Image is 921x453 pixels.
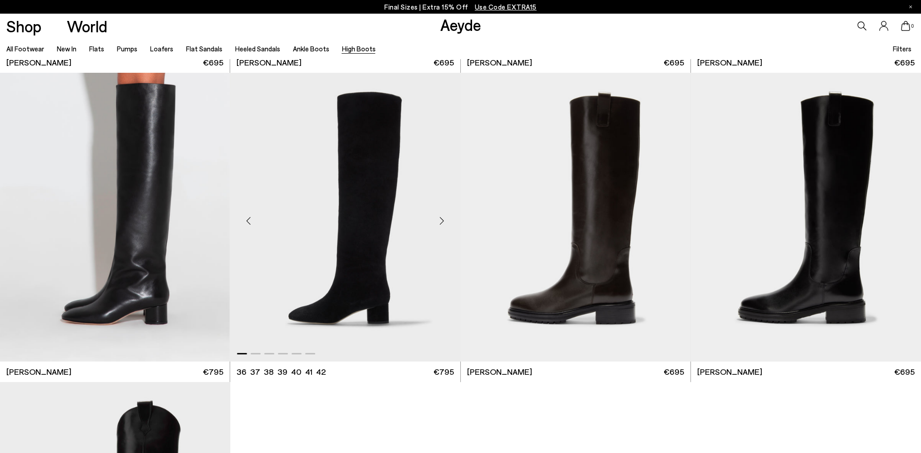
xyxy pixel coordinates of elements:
[664,366,684,377] span: €695
[67,18,107,34] a: World
[6,45,44,53] a: All Footwear
[342,45,375,53] a: High Boots
[467,57,532,68] span: [PERSON_NAME]
[461,362,690,382] a: [PERSON_NAME] €695
[237,366,323,377] ul: variant
[230,73,460,362] div: 1 / 6
[893,45,911,53] span: Filters
[894,366,915,377] span: €695
[461,73,690,362] img: Henry Knee-High Boots
[475,3,537,11] span: Navigate to /collections/ss25-final-sizes
[6,366,71,377] span: [PERSON_NAME]
[293,45,329,53] a: Ankle Boots
[461,52,690,73] a: [PERSON_NAME] €695
[664,57,684,68] span: €695
[316,366,326,377] li: 42
[6,18,41,34] a: Shop
[89,45,104,53] a: Flats
[460,73,689,362] div: 2 / 6
[305,366,312,377] li: 41
[277,366,287,377] li: 39
[467,366,532,377] span: [PERSON_NAME]
[910,24,915,29] span: 0
[691,52,921,73] a: [PERSON_NAME] €695
[433,366,454,377] span: €795
[461,73,690,362] a: 6 / 6 1 / 6 2 / 6 3 / 6 4 / 6 5 / 6 6 / 6 1 / 6 Next slide Previous slide
[691,73,921,362] a: 6 / 6 1 / 6 2 / 6 3 / 6 4 / 6 5 / 6 6 / 6 1 / 6 Next slide Previous slide
[235,207,262,234] div: Previous slide
[203,57,223,68] span: €695
[57,45,76,53] a: New In
[901,21,910,31] a: 0
[384,1,537,13] p: Final Sizes | Extra 15% Off
[230,73,460,362] img: Willa Suede Over-Knee Boots
[203,366,223,377] span: €795
[237,366,247,377] li: 36
[117,45,137,53] a: Pumps
[697,366,762,377] span: [PERSON_NAME]
[230,73,460,362] a: 6 / 6 1 / 6 2 / 6 3 / 6 4 / 6 5 / 6 6 / 6 1 / 6 Next slide Previous slide
[461,73,690,362] div: 1 / 6
[250,366,260,377] li: 37
[428,207,456,234] div: Next slide
[894,57,915,68] span: €695
[230,52,460,73] a: [PERSON_NAME] €695
[150,45,173,53] a: Loafers
[264,366,274,377] li: 38
[697,57,762,68] span: [PERSON_NAME]
[460,73,689,362] img: Willa Suede Over-Knee Boots
[230,73,459,362] img: Willa Leather Over-Knee Boots
[440,15,481,34] a: Aeyde
[291,366,302,377] li: 40
[433,57,454,68] span: €695
[186,45,222,53] a: Flat Sandals
[237,57,302,68] span: [PERSON_NAME]
[6,57,71,68] span: [PERSON_NAME]
[691,73,921,362] img: Henry Knee-High Boots
[690,73,920,362] div: 2 / 6
[690,73,920,362] img: Henry Knee-High Boots
[691,362,921,382] a: [PERSON_NAME] €695
[691,73,921,362] div: 1 / 6
[235,45,280,53] a: Heeled Sandals
[230,362,460,382] a: 36 37 38 39 40 41 42 €795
